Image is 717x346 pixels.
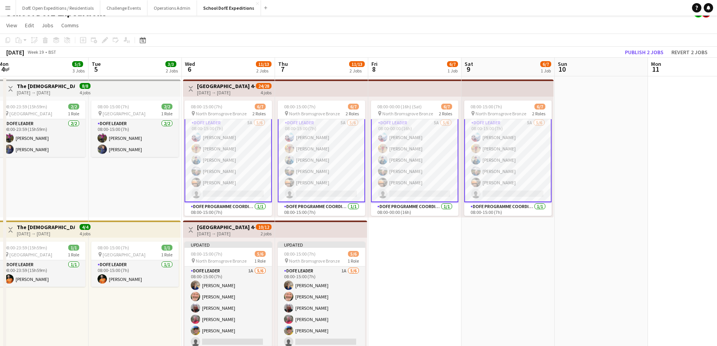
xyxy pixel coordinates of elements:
[622,47,667,57] button: Publish 2 jobs
[98,245,129,251] span: 08:00-15:00 (7h)
[289,111,340,117] span: North Bromsgrove Bronze
[91,242,179,287] app-job-card: 08:00-15:00 (7h)1/1 [GEOGRAPHIC_DATA]1 RoleDofE Leader1/108:00-15:00 (7h)[PERSON_NAME]
[197,231,255,237] div: [DATE] → [DATE]
[278,118,365,202] app-card-role: DofE Leader5A5/608:00-15:00 (7h)[PERSON_NAME][PERSON_NAME][PERSON_NAME][PERSON_NAME][PERSON_NAME]
[184,65,195,74] span: 6
[278,101,365,216] div: 08:00-15:00 (7h)6/7 North Bromsgrove Bronze2 RolesDofE Leader5A5/608:00-15:00 (7h)[PERSON_NAME][P...
[557,65,567,74] span: 10
[166,68,178,74] div: 2 Jobs
[161,252,172,258] span: 1 Role
[256,68,271,74] div: 2 Jobs
[68,111,79,117] span: 1 Role
[147,0,197,16] button: Operations Admin
[16,0,100,16] button: DofE Open Expeditions / Residentials
[72,61,83,67] span: 5/5
[103,111,146,117] span: [GEOGRAPHIC_DATA]
[371,202,458,229] app-card-role: DofE Programme Coordinator1/108:00-00:00 (16h)
[22,20,37,30] a: Edit
[256,61,272,67] span: 11/13
[58,20,82,30] a: Comms
[377,104,422,109] span: 08:00-00:00 (16h) (Sat)
[651,60,661,67] span: Mon
[42,22,53,29] span: Jobs
[185,202,272,229] app-card-role: DofE Programme Coordinator1/108:00-15:00 (7h)
[255,104,266,109] span: 6/7
[256,224,272,230] span: 10/12
[25,22,34,29] span: Edit
[532,111,545,117] span: 2 Roles
[80,83,91,89] span: 8/8
[162,104,172,109] span: 2/2
[278,242,365,248] div: Updated
[441,104,452,109] span: 6/7
[464,202,552,229] app-card-role: DofE Programme Coordinator1/108:00-15:00 (7h)
[9,252,52,258] span: [GEOGRAPHIC_DATA]
[185,101,272,216] app-job-card: 08:00-15:00 (7h)6/7 North Bromsgrove Bronze2 RolesDofE Leader5A5/608:00-15:00 (7h)[PERSON_NAME][P...
[91,119,179,157] app-card-role: DofE Leader2/208:00-15:00 (7h)[PERSON_NAME][PERSON_NAME]
[73,68,85,74] div: 3 Jobs
[196,111,247,117] span: North Bromsgrove Bronze
[48,49,56,55] div: BST
[197,0,261,16] button: School DofE Expeditions
[464,101,552,216] app-job-card: 08:00-15:00 (7h)6/7 North Bromsgrove Bronze2 RolesDofE Leader5A5/608:00-15:00 (7h)[PERSON_NAME][P...
[439,111,452,117] span: 2 Roles
[278,60,288,67] span: Thu
[464,118,552,202] app-card-role: DofE Leader5A5/608:00-15:00 (7h)[PERSON_NAME][PERSON_NAME][PERSON_NAME][PERSON_NAME][PERSON_NAME]
[91,101,179,157] app-job-card: 08:00-15:00 (7h)2/2 [GEOGRAPHIC_DATA]1 RoleDofE Leader2/208:00-15:00 (7h)[PERSON_NAME][PERSON_NAME]
[185,242,272,248] div: Updated
[371,60,378,67] span: Fri
[196,258,247,264] span: North Bromsgrove Bronze
[256,83,272,89] span: 24/28
[4,245,47,251] span: 08:00-23:59 (15h59m)
[277,65,288,74] span: 7
[284,251,316,257] span: 08:00-15:00 (7h)
[278,202,365,229] app-card-role: DofE Programme Coordinator1/108:00-15:00 (7h)
[261,230,272,237] div: 2 jobs
[447,61,458,67] span: 6/7
[668,47,711,57] button: Revert 2 jobs
[197,224,255,231] h3: [GEOGRAPHIC_DATA] 4-day Bronze
[26,49,45,55] span: Week 19
[92,60,101,67] span: Tue
[103,252,146,258] span: [GEOGRAPHIC_DATA]
[350,68,364,74] div: 2 Jobs
[534,104,545,109] span: 6/7
[17,224,75,231] h3: The [DEMOGRAPHIC_DATA] College [GEOGRAPHIC_DATA] - DofE Gold Practice Expedition
[289,258,340,264] span: North Bromsgrove Bronze
[185,118,272,202] app-card-role: DofE Leader5A5/608:00-15:00 (7h)[PERSON_NAME][PERSON_NAME][PERSON_NAME][PERSON_NAME][PERSON_NAME]
[6,48,24,56] div: [DATE]
[197,90,255,95] div: [DATE] → [DATE]
[191,104,222,109] span: 08:00-15:00 (7h)
[370,65,378,74] span: 8
[98,104,129,109] span: 08:00-15:00 (7h)
[6,22,17,29] span: View
[185,60,195,67] span: Wed
[346,111,359,117] span: 2 Roles
[284,104,316,109] span: 08:00-15:00 (7h)
[80,89,91,95] div: 4 jobs
[348,104,359,109] span: 6/7
[17,90,75,95] div: [DATE] → [DATE]
[162,245,172,251] span: 1/1
[9,111,52,117] span: [GEOGRAPHIC_DATA]
[540,61,551,67] span: 6/7
[254,258,266,264] span: 1 Role
[382,111,433,117] span: North Bromsgrove Bronze
[61,22,79,29] span: Comms
[17,83,75,90] h3: The [DEMOGRAPHIC_DATA] College [GEOGRAPHIC_DATA] - DofE Silver Practice Expedition
[252,111,266,117] span: 2 Roles
[465,60,473,67] span: Sat
[371,101,458,216] div: 08:00-00:00 (16h) (Sat)6/7 North Bromsgrove Bronze2 RolesDofE Leader5A5/608:00-00:00 (16h)[PERSON...
[17,231,75,237] div: [DATE] → [DATE]
[349,61,365,67] span: 11/13
[470,104,502,109] span: 08:00-15:00 (7h)
[80,224,91,230] span: 4/4
[348,251,359,257] span: 5/6
[68,104,79,109] span: 2/2
[68,252,79,258] span: 1 Role
[255,251,266,257] span: 5/6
